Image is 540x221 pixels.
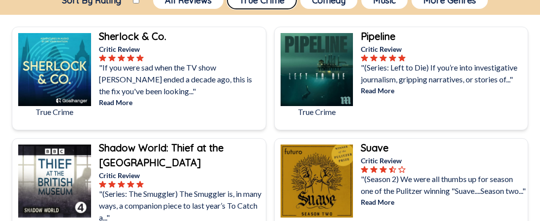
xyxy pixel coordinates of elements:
a: Sherlock & Co.True CrimeSherlock & Co.Critic Review"If you were sad when the TV show [PERSON_NAME... [12,27,266,130]
p: True Crime [281,106,353,118]
b: Pipeline [361,30,395,42]
b: Suave [361,142,388,154]
p: "If you were sad when the TV show [PERSON_NAME] ended a decade ago, this is the fix you've been l... [99,62,264,97]
p: Read More [99,97,264,108]
b: Shadow World: Thief at the [GEOGRAPHIC_DATA] [99,142,223,169]
p: Critic Review [361,155,526,166]
p: Critic Review [99,170,264,181]
p: True Crime [18,106,91,118]
p: Read More [361,197,526,207]
img: Sherlock & Co. [18,33,91,106]
a: PipelineTrue CrimePipelineCritic Review"(Series: Left to Die) If you’re into investigative journa... [274,27,529,130]
img: Suave [281,145,353,218]
p: Critic Review [361,44,526,54]
b: Sherlock & Co. [99,30,166,42]
img: Pipeline [281,33,353,106]
img: Shadow World: Thief at the British Museum [18,145,91,218]
p: "(Season 2) We were all thumbs up for season one of the Pulitzer winning "Suave....Season two..." [361,173,526,197]
p: "(Series: Left to Die) If you’re into investigative journalism, gripping narratives, or stories o... [361,62,526,85]
p: Critic Review [99,44,264,54]
p: Read More [361,85,526,96]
